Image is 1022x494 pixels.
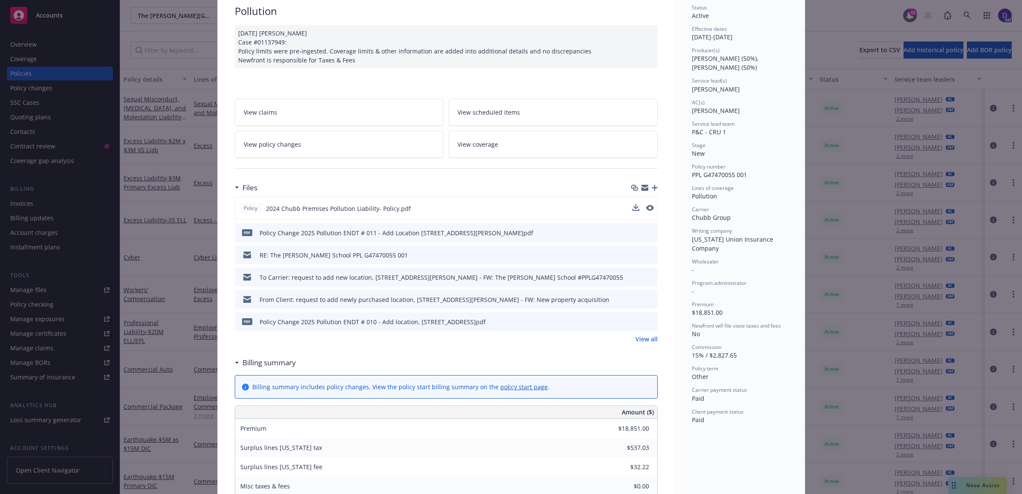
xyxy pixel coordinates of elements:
button: preview file [647,251,654,260]
span: Chubb Group [692,213,731,222]
span: Policy number [692,163,726,170]
a: View policy changes [235,131,444,158]
a: View coverage [449,131,658,158]
span: AC(s) [692,99,705,106]
div: [DATE] [PERSON_NAME] Case #01137949: Policy limits were pre-ingested. Coverage limits & other inf... [235,25,658,68]
input: 0.00 [599,480,654,493]
span: Premium [240,424,266,432]
span: View claims [244,108,277,117]
span: Surplus lines [US_STATE] tax [240,444,322,452]
span: Carrier payment status [692,386,747,393]
div: From Client: request to add newly purchased location, [STREET_ADDRESS][PERSON_NAME] - FW: New pro... [260,295,609,304]
span: [PERSON_NAME] [692,85,740,93]
button: preview file [646,204,654,213]
button: download file [633,273,640,282]
button: download file [633,295,640,304]
span: Writing company [692,227,732,234]
button: download file [633,317,640,326]
span: Wholesaler [692,258,719,265]
div: RE: The [PERSON_NAME] School PPL G47470055 001 [260,251,408,260]
span: pdf [242,229,252,236]
span: Commission [692,343,721,351]
button: preview file [647,273,654,282]
span: Surplus lines [US_STATE] fee [240,463,322,471]
span: View coverage [458,140,498,149]
button: download file [633,228,640,237]
a: View scheduled items [449,99,658,126]
span: Client payment status [692,408,744,415]
div: Pollution [692,192,788,201]
span: New [692,149,705,157]
div: [DATE] - [DATE] [692,25,788,41]
div: Policy Change 2025 Pollution ENDT # 011 - Add Location [STREET_ADDRESS][PERSON_NAME]pdf [260,228,533,237]
div: Billing summary [235,357,296,368]
span: [US_STATE] Union Insurance Company [692,235,775,252]
a: policy start page [500,383,548,391]
span: 15% / $2,827.65 [692,351,737,359]
span: - [692,266,694,274]
div: Billing summary includes policy changes. View the policy start billing summary on the . [252,382,549,391]
button: preview file [647,295,654,304]
span: Paid [692,394,704,402]
div: Files [235,182,257,193]
h3: Files [242,182,257,193]
span: - [692,287,694,295]
a: View claims [235,99,444,126]
span: $18,851.00 [692,308,723,317]
span: View policy changes [244,140,301,149]
span: Misc taxes & fees [240,482,290,490]
span: Service lead(s) [692,77,727,84]
span: Stage [692,142,706,149]
span: Amount ($) [622,408,654,417]
span: Active [692,12,709,20]
span: Paid [692,416,704,424]
span: Premium [692,301,714,308]
span: Service lead team [692,120,735,127]
input: 0.00 [599,461,654,473]
span: Carrier [692,206,709,213]
button: preview file [646,205,654,211]
span: Policy [242,204,259,212]
input: 0.00 [599,441,654,454]
span: 2024 Chubb Premises Pollution Liability- Policy.pdf [266,204,411,213]
button: preview file [647,228,654,237]
span: No [692,330,700,338]
div: Policy Change 2025 Pollution ENDT # 010 - Add location, [STREET_ADDRESS]pdf [260,317,486,326]
div: Pollution [235,4,658,18]
span: [PERSON_NAME] (50%), [PERSON_NAME] (50%) [692,54,760,71]
span: P&C - CRU 1 [692,128,726,136]
span: Producer(s) [692,47,720,54]
span: Program administrator [692,279,747,287]
span: View scheduled items [458,108,520,117]
a: View all [635,334,658,343]
span: Other [692,373,709,381]
button: download file [632,204,639,211]
input: 0.00 [599,422,654,435]
span: pdf [242,318,252,325]
button: download file [633,251,640,260]
div: To Carrier: request to add new location, [STREET_ADDRESS][PERSON_NAME] - FW: The [PERSON_NAME] Sc... [260,273,623,282]
button: preview file [647,317,654,326]
span: Newfront will file state taxes and fees [692,322,781,329]
h3: Billing summary [242,357,296,368]
button: download file [632,204,639,213]
span: Policy term [692,365,718,372]
span: Status [692,4,707,11]
span: [PERSON_NAME] [692,106,740,115]
span: Lines of coverage [692,184,734,192]
span: Effective dates [692,25,727,33]
span: PPL G47470055 001 [692,171,747,179]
